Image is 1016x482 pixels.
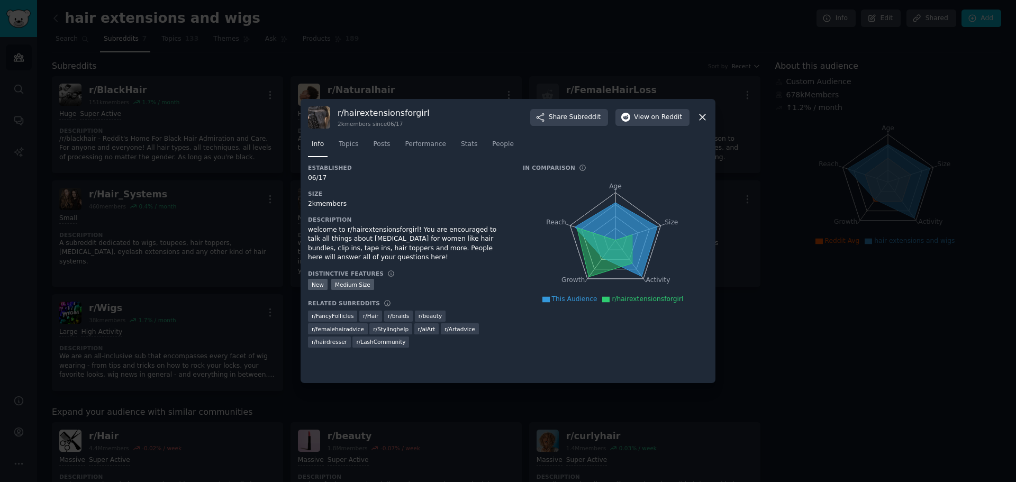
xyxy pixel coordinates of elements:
[308,216,508,223] h3: Description
[335,136,362,158] a: Topics
[609,183,622,190] tspan: Age
[561,276,585,284] tspan: Growth
[569,113,601,122] span: Subreddit
[338,107,430,119] h3: r/ hairextensionsforgirl
[308,190,508,197] h3: Size
[552,295,597,303] span: This Audience
[444,325,475,333] span: r/ Artadvice
[373,325,409,333] span: r/ Stylinghelp
[401,136,450,158] a: Performance
[312,312,353,320] span: r/ FancyFollicles
[612,295,683,303] span: r/hairextensionsforgirl
[457,136,481,158] a: Stats
[418,325,436,333] span: r/ aiArt
[308,106,330,129] img: hairextensionsforgirl
[651,113,682,122] span: on Reddit
[339,140,358,149] span: Topics
[308,279,328,290] div: New
[646,276,670,284] tspan: Activity
[419,312,442,320] span: r/ beauty
[388,312,409,320] span: r/ braids
[312,338,347,345] span: r/ hairdresser
[369,136,394,158] a: Posts
[523,164,575,171] h3: In Comparison
[461,140,477,149] span: Stats
[338,120,430,128] div: 2k members since 06/17
[308,174,508,183] div: 06/17
[405,140,446,149] span: Performance
[308,270,384,277] h3: Distinctive Features
[308,299,380,307] h3: Related Subreddits
[363,312,378,320] span: r/ Hair
[308,199,508,209] div: 2k members
[356,338,405,345] span: r/ LashCommunity
[634,113,682,122] span: View
[308,225,508,262] div: welcome to r/hairextensionsforgirl! You are encouraged to talk all things about [MEDICAL_DATA] fo...
[615,109,690,126] button: Viewon Reddit
[373,140,390,149] span: Posts
[530,109,608,126] button: ShareSubreddit
[312,325,364,333] span: r/ femalehairadvice
[665,218,678,225] tspan: Size
[308,136,328,158] a: Info
[492,140,514,149] span: People
[488,136,518,158] a: People
[308,164,508,171] h3: Established
[312,140,324,149] span: Info
[331,279,374,290] div: Medium Size
[546,218,566,225] tspan: Reach
[549,113,601,122] span: Share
